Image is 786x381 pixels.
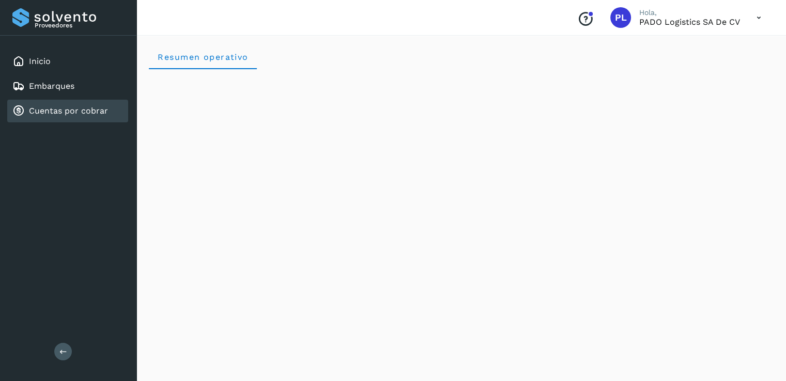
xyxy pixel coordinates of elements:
span: Resumen operativo [157,52,249,62]
div: Inicio [7,50,128,73]
div: Embarques [7,75,128,98]
p: Hola, [639,8,740,17]
a: Cuentas por cobrar [29,106,108,116]
p: PADO Logistics SA de CV [639,17,740,27]
a: Inicio [29,56,51,66]
a: Embarques [29,81,74,91]
p: Proveedores [35,22,124,29]
div: Cuentas por cobrar [7,100,128,122]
